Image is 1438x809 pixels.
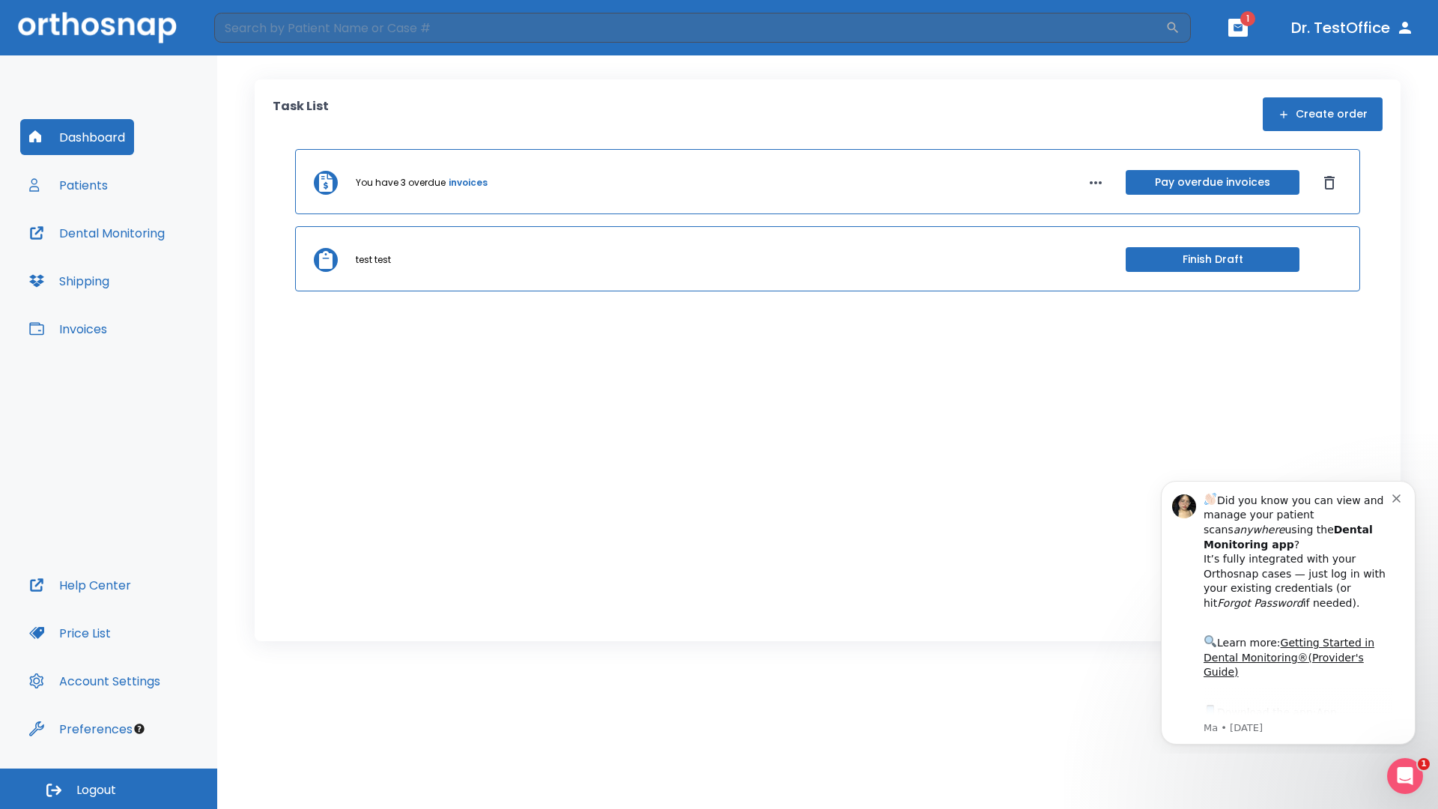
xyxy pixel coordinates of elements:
[20,311,116,347] button: Invoices
[20,663,169,699] button: Account Settings
[1240,11,1255,26] span: 1
[20,567,140,603] button: Help Center
[1126,247,1299,272] button: Finish Draft
[133,722,146,736] div: Tooltip anchor
[356,176,446,190] p: You have 3 overdue
[20,615,120,651] button: Price List
[1387,758,1423,794] iframe: Intercom live chat
[1285,14,1420,41] button: Dr. TestOffice
[76,782,116,799] span: Logout
[1317,171,1341,195] button: Dismiss
[1263,97,1383,131] button: Create order
[65,254,254,267] p: Message from Ma, sent 6w ago
[65,239,198,266] a: App Store
[65,235,254,312] div: Download the app: | ​ Let us know if you need help getting started!
[1418,758,1430,770] span: 1
[356,253,391,267] p: test test
[20,167,117,203] button: Patients
[214,13,1165,43] input: Search by Patient Name or Case #
[1138,467,1438,754] iframe: Intercom notifications message
[20,119,134,155] button: Dashboard
[449,176,488,190] a: invoices
[20,263,118,299] button: Shipping
[273,97,329,131] p: Task List
[1126,170,1299,195] button: Pay overdue invoices
[254,23,266,35] button: Dismiss notification
[18,12,177,43] img: Orthosnap
[20,215,174,251] button: Dental Monitoring
[20,711,142,747] button: Preferences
